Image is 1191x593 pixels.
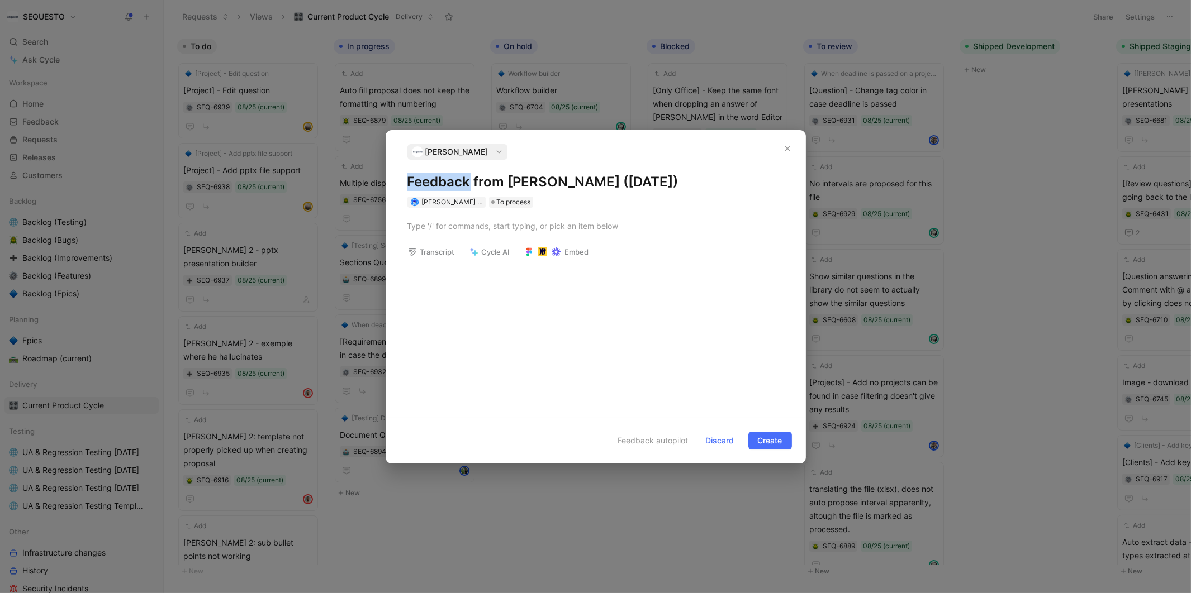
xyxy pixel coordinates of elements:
span: Create [758,434,782,447]
button: Cycle AI [464,244,515,260]
div: To process [489,197,533,208]
span: Discard [706,434,734,447]
button: Embed [520,244,594,260]
button: Transcript [403,244,460,260]
img: avatar [411,199,417,205]
button: Create [748,432,792,449]
span: [PERSON_NAME] t'Serstevens [422,198,517,206]
h1: Feedback from [PERSON_NAME] ([DATE]) [407,173,784,191]
button: logo[PERSON_NAME] [407,144,507,160]
span: Feedback autopilot [618,434,689,447]
img: logo [412,146,423,157]
span: [PERSON_NAME] [425,145,488,159]
button: Discard [696,432,744,449]
span: To process [497,197,531,208]
button: Feedback autopilot [595,433,692,448]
